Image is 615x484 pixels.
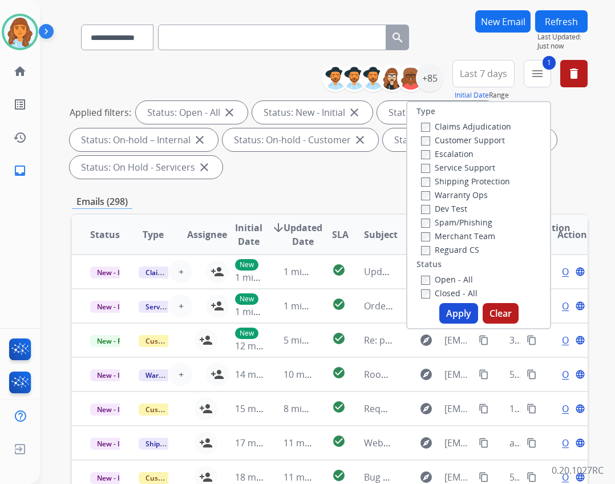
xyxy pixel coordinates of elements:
[364,228,398,241] span: Subject
[460,71,507,76] span: Last 7 days
[527,369,537,380] mat-icon: content_copy
[416,259,442,270] label: Status
[444,470,472,484] span: [EMAIL_ADDRESS][DOMAIN_NAME]
[235,221,262,248] span: Initial Date
[421,176,510,187] label: Shipping Protection
[364,300,571,312] span: Order 615c8a1b-d50d-429b-8218-4c2bb6274da5
[284,265,340,278] span: 1 minute ago
[479,472,489,482] mat-icon: content_copy
[13,131,27,144] mat-icon: history
[383,128,557,151] div: Status: On Hold - Pending Parts
[421,121,511,132] label: Claims Adjudication
[452,60,515,87] button: Last 7 days
[531,67,544,80] mat-icon: menu
[421,178,430,187] input: Shipping Protection
[235,402,301,415] span: 15 minutes ago
[90,228,120,241] span: Status
[444,333,472,347] span: [EMAIL_ADDRESS][DOMAIN_NAME]
[455,90,509,100] span: Range
[421,205,430,214] input: Dev Test
[421,148,474,159] label: Escalation
[421,189,488,200] label: Warranty Ops
[284,300,340,312] span: 1 minute ago
[179,299,184,313] span: +
[70,128,218,151] div: Status: On-hold – Internal
[235,271,292,284] span: 1 minute ago
[364,368,456,381] span: Rooms To Go Receipt
[179,368,184,381] span: +
[90,301,143,313] span: New - Initial
[421,150,430,159] input: Escalation
[552,463,604,477] p: 0.20.1027RC
[139,472,213,484] span: Customer Support
[416,64,443,92] div: +85
[199,436,213,450] mat-icon: person_add
[527,335,537,345] mat-icon: content_copy
[272,221,285,235] mat-icon: arrow_downward
[284,334,345,346] span: 5 minutes ago
[169,363,192,386] button: +
[347,106,361,119] mat-icon: close
[444,436,472,450] span: [EMAIL_ADDRESS][DOMAIN_NAME]
[421,274,473,285] label: Open - All
[13,164,27,178] mat-icon: inbox
[252,101,373,124] div: Status: New - Initial
[353,133,367,147] mat-icon: close
[455,91,489,100] button: Initial Date
[527,404,537,414] mat-icon: content_copy
[70,156,222,179] div: Status: On Hold - Servicers
[421,246,430,255] input: Reguard CS
[332,434,346,448] mat-icon: check_circle
[235,293,258,305] p: New
[439,303,478,324] button: Apply
[419,368,433,381] mat-icon: explore
[562,436,585,450] span: Open
[421,219,430,228] input: Spam/Phishing
[284,471,350,483] span: 11 minutes ago
[537,42,588,51] span: Just now
[222,106,236,119] mat-icon: close
[284,402,345,415] span: 8 minutes ago
[143,228,164,241] span: Type
[575,335,585,345] mat-icon: language
[13,98,27,111] mat-icon: list_alt
[364,471,408,483] span: Bug shield
[419,402,433,416] mat-icon: explore
[332,366,346,380] mat-icon: check_circle
[199,470,213,484] mat-icon: person_add
[562,470,585,484] span: Open
[13,64,27,78] mat-icon: home
[575,369,585,380] mat-icon: language
[444,402,472,416] span: [EMAIL_ADDRESS][DOMAIN_NAME]
[332,228,349,241] span: SLA
[527,472,537,482] mat-icon: content_copy
[90,267,143,279] span: New - Initial
[284,368,350,381] span: 10 minutes ago
[332,263,346,277] mat-icon: check_circle
[139,267,217,279] span: Claims Adjudication
[332,297,346,311] mat-icon: check_circle
[377,101,497,124] div: Status: New - Reply
[391,31,404,45] mat-icon: search
[421,276,430,285] input: Open - All
[222,128,378,151] div: Status: On-hold - Customer
[139,301,204,313] span: Service Support
[364,334,445,346] span: Re: picture needed
[479,369,489,380] mat-icon: content_copy
[90,335,142,347] span: New - Reply
[211,299,224,313] mat-icon: person_add
[421,162,495,173] label: Service Support
[416,106,435,117] label: Type
[70,106,131,119] p: Applied filters:
[444,368,472,381] span: [EMAIL_ADDRESS][DOMAIN_NAME]
[235,471,301,483] span: 18 minutes ago
[539,215,588,255] th: Action
[419,333,433,347] mat-icon: explore
[419,470,433,484] mat-icon: explore
[421,289,430,299] input: Closed - All
[211,368,224,381] mat-icon: person_add
[179,265,184,279] span: +
[90,369,143,381] span: New - Initial
[562,333,585,347] span: Open
[139,438,217,450] span: Shipping Protection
